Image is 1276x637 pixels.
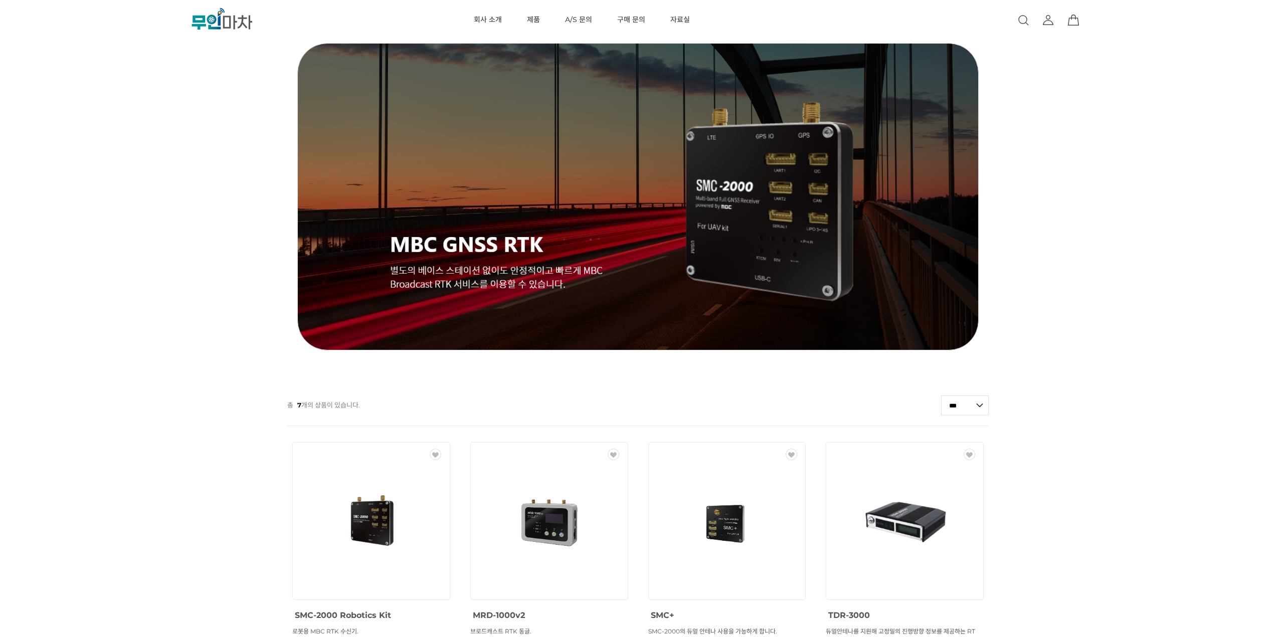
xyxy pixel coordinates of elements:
a: MRD-1000v2 [473,608,525,620]
img: SMC+ [682,476,772,566]
span: WISH [608,449,623,460]
img: TDR-3000 [860,476,950,566]
img: SMC-2000 Robotics Kit [326,476,416,566]
span: MRD-1000v2 [473,610,525,620]
a: SMC+ [651,608,674,620]
span: WISH [964,449,979,460]
span: TDR-3000 [828,610,870,620]
img: 관심상품 등록 전 [786,449,797,460]
img: MRD-1000v2 [504,476,594,566]
span: SMC+ [651,610,674,620]
span: WISH [786,449,801,460]
img: thumbnail_MBC_GNSS_RTK.png [287,43,989,350]
span: SMC-2000의 듀얼 안테나 사용을 가능하게 합니다. [648,627,777,635]
strong: 7 [297,401,301,409]
span: SMC-2000 Robotics Kit [295,610,391,620]
a: TDR-3000 [828,608,870,620]
img: 관심상품 등록 전 [964,449,975,460]
img: 관심상품 등록 전 [608,449,619,460]
span: 로봇용 MBC RTK 수신기. [292,627,358,635]
span: WISH [430,449,445,460]
span: 브로드캐스트 RTK 동글. [470,627,531,635]
a: SMC-2000 Robotics Kit [295,608,391,620]
img: 관심상품 등록 전 [430,449,441,460]
p: 총 개의 상품이 있습니다. [287,395,360,414]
